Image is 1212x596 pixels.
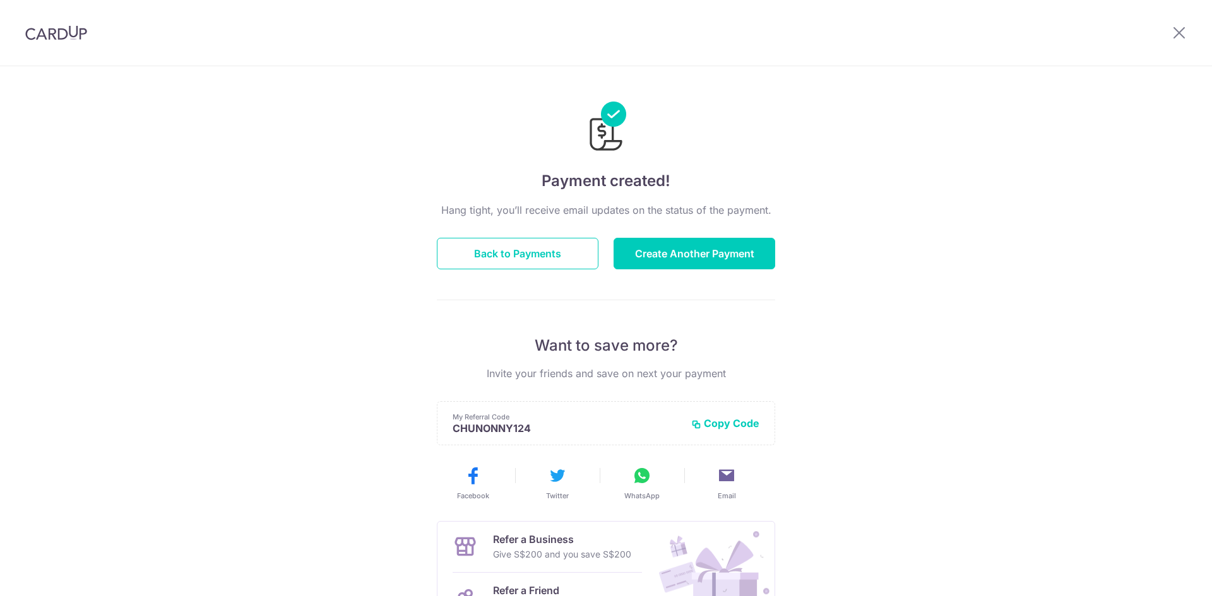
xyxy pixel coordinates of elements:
[453,412,681,422] p: My Referral Code
[437,366,775,381] p: Invite your friends and save on next your payment
[25,25,87,40] img: CardUp
[546,491,569,501] span: Twitter
[718,491,736,501] span: Email
[493,547,631,562] p: Give S$200 and you save S$200
[436,465,510,501] button: Facebook
[624,491,660,501] span: WhatsApp
[437,202,775,218] p: Hang tight, you’ll receive email updates on the status of the payment.
[453,422,681,435] p: CHUNONNY124
[437,336,775,356] p: Want to save more?
[614,238,775,269] button: Create Another Payment
[691,417,759,429] button: Copy Code
[586,102,626,155] img: Payments
[689,465,764,501] button: Email
[493,532,631,547] p: Refer a Business
[605,465,679,501] button: WhatsApp
[437,170,775,192] h4: Payment created!
[437,238,598,269] button: Back to Payments
[520,465,595,501] button: Twitter
[457,491,489,501] span: Facebook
